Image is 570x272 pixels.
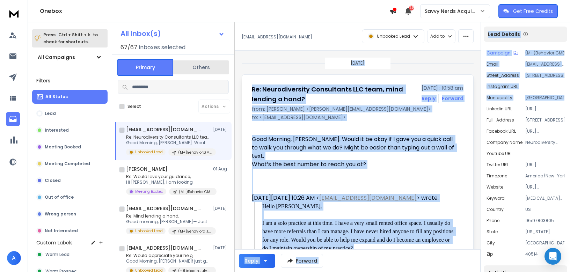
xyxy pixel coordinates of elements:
[45,178,61,183] p: Closed
[525,95,564,101] p: [GEOGRAPHIC_DATA]
[525,240,564,246] p: [GEOGRAPHIC_DATA]
[487,184,503,190] p: Website
[525,73,564,78] p: [STREET_ADDRESS]
[525,251,564,257] p: 40514
[487,117,514,123] p: Full_Address
[487,151,512,156] p: Youtube URL
[262,219,456,252] div: I am a solo practice at this time. I have a very small rented office space. I usually do have mor...
[525,162,564,168] p: [URL][DOMAIN_NAME]
[126,253,210,258] p: Re: Would appreciate your help,
[422,84,463,91] p: [DATE] : 10:58 am
[487,240,495,246] p: City
[38,54,75,61] h1: All Campaigns
[126,258,210,264] p: Good Morning, [PERSON_NAME]! just gave
[487,50,511,56] p: Campaign
[525,61,564,67] p: [EMAIL_ADDRESS][DOMAIN_NAME]
[487,218,499,223] p: Phone
[244,257,258,264] div: Reply
[179,189,212,194] p: (M+)Behavior.GMB.Q32025
[525,50,564,56] p: (M+)Behavior.GMB.Q32025
[442,95,463,102] div: Forward
[178,150,212,155] p: (M+)Behavior.GMB.Q32025
[32,106,108,120] button: Lead
[242,34,312,40] p: [EMAIL_ADDRESS][DOMAIN_NAME]
[120,30,161,37] h1: All Inbox(s)
[487,95,512,101] p: Municipality
[513,8,553,15] p: Get Free Credits
[117,59,173,76] button: Primary
[45,161,90,167] p: Meeting Completed
[252,105,463,112] p: from: [PERSON_NAME] <[PERSON_NAME][EMAIL_ADDRESS][DOMAIN_NAME]>
[115,27,230,41] button: All Inbox(s)
[45,228,78,234] p: Not Interested
[487,140,522,145] p: Company Name
[120,43,137,52] span: 67 / 67
[135,189,163,194] p: Meeting Booked
[43,31,98,45] p: Press to check for shortcuts.
[351,60,365,66] p: [DATE]
[135,228,163,234] p: Unbooked Lead
[32,140,108,154] button: Meeting Booked
[525,173,564,179] p: America/New_York
[32,76,108,86] h3: Filters
[377,34,410,39] p: Unbooked Lead
[7,7,21,20] img: logo
[425,8,480,15] p: Savvy Nerds Acquisition
[525,140,564,145] p: Neurodiversity Consultants LLC
[32,248,108,262] button: Warm Lead
[525,106,564,112] p: [URL][DOMAIN_NAME]
[252,84,417,104] h1: Re: Neurodiversity Consultants LLC team, mind lending a hand?
[487,207,504,212] p: Country
[262,202,456,211] div: Hello [PERSON_NAME],
[45,127,69,133] p: Interested
[32,90,108,104] button: All Status
[487,50,518,56] button: Campaign
[126,166,168,172] h1: [PERSON_NAME]
[173,60,229,75] button: Others
[498,4,558,18] button: Get Free Credits
[45,111,56,116] p: Lead
[487,84,518,89] p: Instagram URL
[127,104,141,109] label: Select
[487,61,498,67] p: Email
[525,117,564,123] p: [STREET_ADDRESS]
[32,190,108,204] button: Out of office
[126,213,210,219] p: Re: Mind lending a hand,
[430,34,445,39] p: Add to
[487,128,516,134] p: Facebook URL
[126,179,210,185] p: Hi [PERSON_NAME], I am looking
[487,196,505,201] p: Keyword
[126,205,203,212] h1: [EMAIL_ADDRESS][DOMAIN_NAME]
[45,194,74,200] p: Out of office
[422,95,436,102] button: Reply
[32,224,108,238] button: Not Interested
[32,157,108,171] button: Meeting Completed
[488,31,520,38] p: Lead Details
[32,174,108,188] button: Closed
[40,7,389,15] h1: Onebox
[239,254,275,268] button: Reply
[487,229,498,235] p: State
[525,207,564,212] p: US
[252,160,456,169] div: What’s the best number to reach you at?
[213,206,229,211] p: [DATE]
[45,94,68,100] p: All Status
[126,174,210,179] p: Re: Would love your guidance,
[487,251,493,257] p: Zip
[213,127,229,132] p: [DATE]
[126,126,203,133] h1: [EMAIL_ADDRESS][DOMAIN_NAME]
[487,73,519,78] p: Street_Address
[525,184,564,190] p: [URL][DOMAIN_NAME]
[135,149,163,155] p: Unbooked Lead
[487,162,509,168] p: Twitter URL
[126,244,203,251] h1: [EMAIL_ADDRESS][DOMAIN_NAME]
[45,144,81,150] p: Meeting Booked
[525,218,564,223] p: 18597803805
[7,251,21,265] button: A
[252,114,463,121] p: to: <[EMAIL_ADDRESS][DOMAIN_NAME]>
[525,196,564,201] p: [MEDICAL_DATA] near [GEOGRAPHIC_DATA], [GEOGRAPHIC_DATA]
[45,211,76,217] p: Wrong person
[178,229,212,234] p: (M+)Behavioral.Linkedin.Q32025
[487,173,507,179] p: Timezone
